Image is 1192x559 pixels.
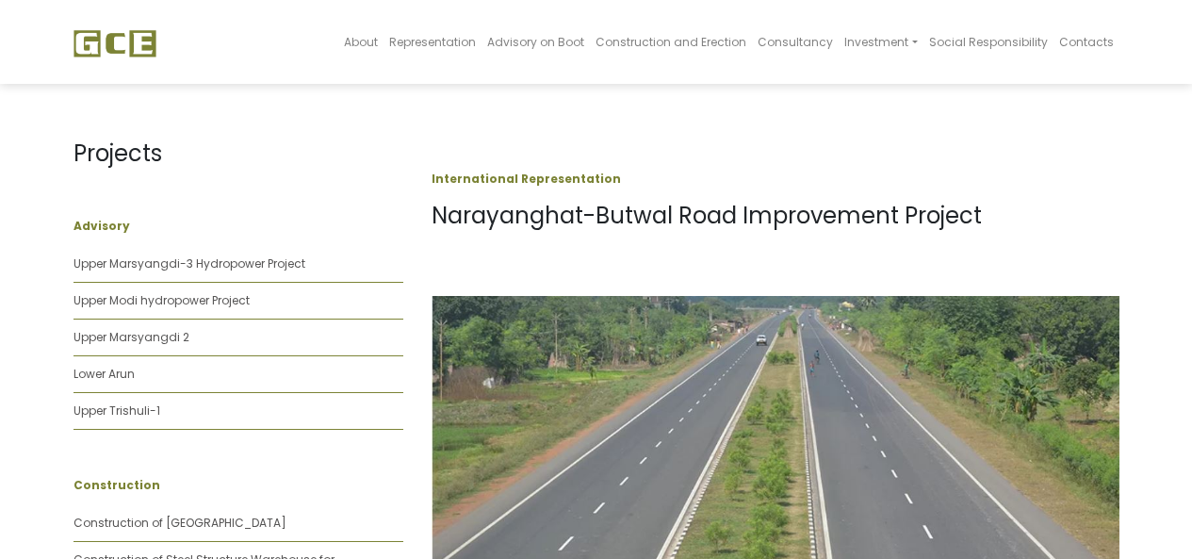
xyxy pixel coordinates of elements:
a: Contacts [1053,6,1119,78]
a: Investment [839,6,923,78]
a: Social Responsibility [923,6,1053,78]
a: Construction and Erection [590,6,752,78]
a: Consultancy [752,6,839,78]
p: Projects [73,137,403,171]
a: Advisory on Boot [482,6,590,78]
span: Representation [389,34,476,50]
h1: Narayanghat-Butwal Road Improvement Project [432,203,1119,230]
p: Construction [73,477,403,494]
a: Representation [384,6,482,78]
span: Contacts [1059,34,1114,50]
p: International Representation [432,171,1119,188]
a: Upper Trishuli-1 [73,403,160,419]
a: Upper Marsyangdi-3 Hydropower Project [73,255,305,271]
p: Advisory [73,218,403,235]
a: Upper Modi hydropower Project [73,292,250,308]
span: Social Responsibility [929,34,1048,50]
a: Lower Arun [73,366,135,382]
a: Construction of [GEOGRAPHIC_DATA] [73,515,286,531]
span: Consultancy [758,34,833,50]
span: Investment [844,34,908,50]
span: About [344,34,378,50]
span: Construction and Erection [596,34,746,50]
a: Upper Marsyangdi 2 [73,329,189,345]
a: About [338,6,384,78]
span: Advisory on Boot [487,34,584,50]
img: GCE Group [73,29,156,58]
